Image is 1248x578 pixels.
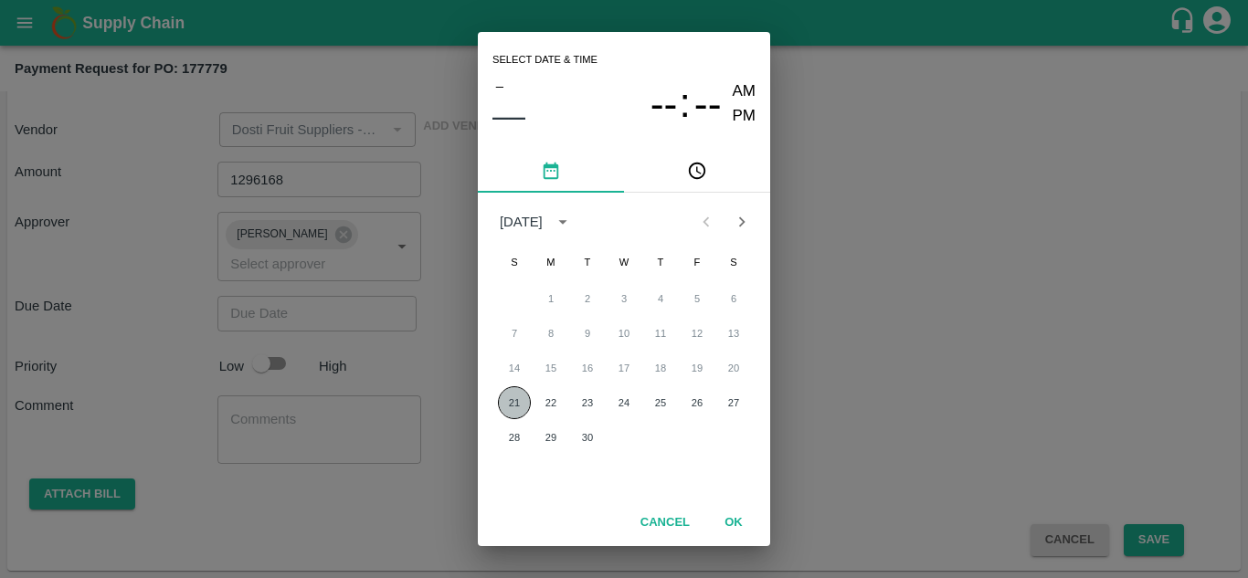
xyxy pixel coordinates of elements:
button: 30 [571,421,604,454]
button: –– [492,98,525,134]
button: calendar view is open, switch to year view [548,207,577,236]
button: -- [694,79,722,128]
button: 29 [534,421,567,454]
button: AM [733,79,756,104]
button: – [492,74,507,98]
button: -- [650,79,678,128]
button: Next month [724,205,759,239]
button: 26 [681,386,714,419]
span: Tuesday [571,244,604,280]
button: 24 [608,386,640,419]
span: Friday [681,244,714,280]
span: -- [694,80,722,128]
button: 28 [498,421,531,454]
span: : [679,79,690,128]
button: 25 [644,386,677,419]
button: 23 [571,386,604,419]
div: [DATE] [500,212,543,232]
span: – [496,74,503,98]
button: pick time [624,149,770,193]
span: Thursday [644,244,677,280]
span: Saturday [717,244,750,280]
span: -- [650,80,678,128]
button: 21 [498,386,531,419]
button: PM [733,104,756,129]
span: Select date & time [492,47,598,74]
button: OK [704,507,763,539]
span: Sunday [498,244,531,280]
button: 22 [534,386,567,419]
span: Wednesday [608,244,640,280]
span: Monday [534,244,567,280]
button: Cancel [633,507,697,539]
button: pick date [478,149,624,193]
button: 27 [717,386,750,419]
